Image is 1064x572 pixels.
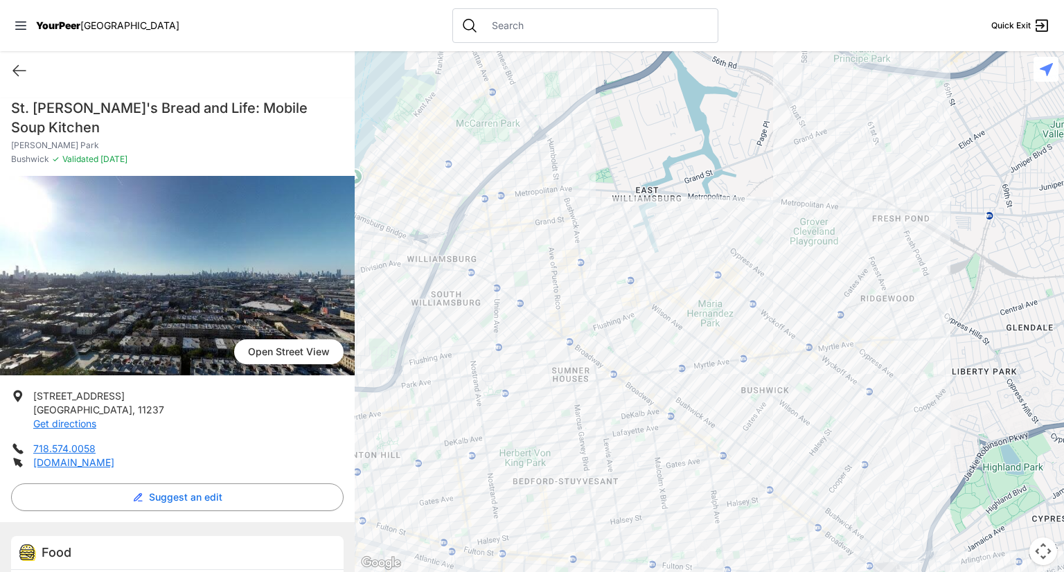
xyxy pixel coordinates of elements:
a: Quick Exit [991,17,1050,34]
input: Search [484,19,709,33]
a: Open this area in Google Maps (opens a new window) [358,554,404,572]
a: Open Street View [234,339,344,364]
span: [GEOGRAPHIC_DATA] [80,19,179,31]
span: [DATE] [98,154,127,164]
button: Map camera controls [1029,537,1057,565]
a: Get directions [33,418,96,429]
p: [PERSON_NAME] Park [11,140,344,151]
span: , [132,404,135,415]
span: Quick Exit [991,20,1031,31]
button: Suggest an edit [11,483,344,511]
a: [DOMAIN_NAME] [33,456,114,468]
span: Suggest an edit [149,490,222,504]
span: Food [42,545,71,560]
span: [STREET_ADDRESS] [33,390,125,402]
img: Google [358,554,404,572]
span: [GEOGRAPHIC_DATA] [33,404,132,415]
a: YourPeer[GEOGRAPHIC_DATA] [36,21,179,30]
h1: St. [PERSON_NAME]'s Bread and Life: Mobile Soup Kitchen [11,98,344,137]
span: ✓ [52,154,60,165]
span: 11237 [138,404,164,415]
a: 718.574.0058 [33,443,96,454]
span: Bushwick [11,154,49,165]
span: YourPeer [36,19,80,31]
span: Validated [62,154,98,164]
